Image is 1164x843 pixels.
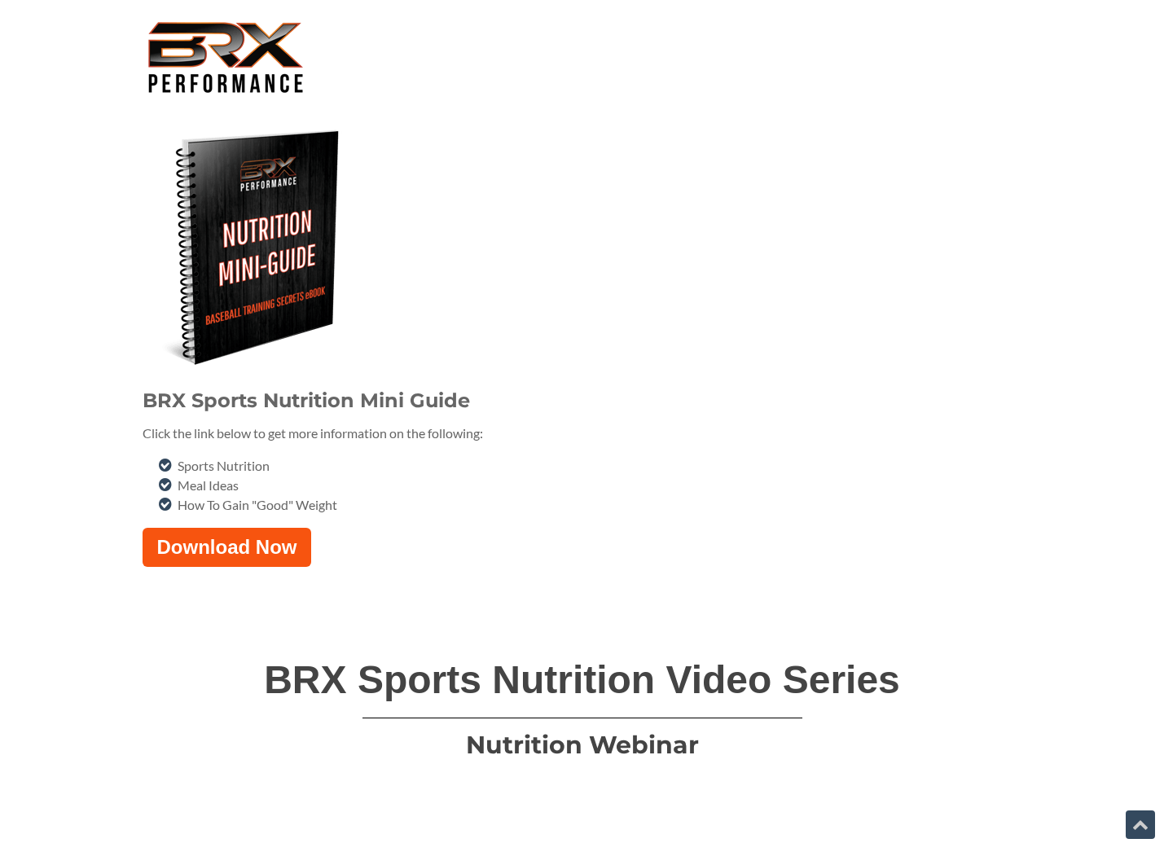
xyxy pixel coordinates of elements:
[159,495,1022,515] li: How To Gain "Good" Weight
[143,125,387,370] img: mock-00058 (1)
[143,424,1022,443] p: Click the link below to get more information on the following:
[157,536,297,558] strong: Download Now
[159,476,1022,495] li: Meal Ideas
[159,456,1022,476] li: Sports Nutrition
[466,730,699,760] span: Nutrition Webinar
[143,386,1022,415] h3: BRX Sports Nutrition Mini Guide
[264,658,900,701] span: BRX Sports Nutrition Video Series
[143,528,312,567] a: Download Now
